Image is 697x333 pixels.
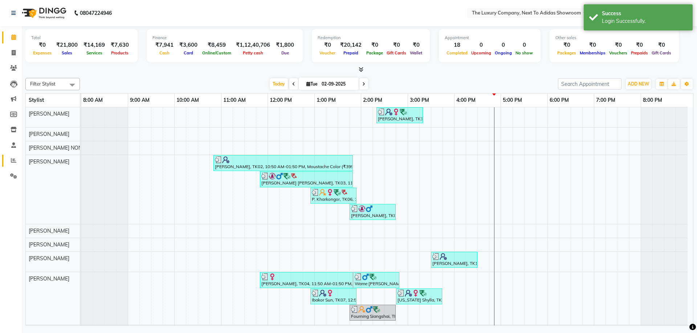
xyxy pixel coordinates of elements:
div: Finance [152,35,297,41]
span: Online/Custom [200,50,233,55]
span: [PERSON_NAME] [29,255,69,262]
a: 1:00 PM [315,95,338,105]
div: ₹1,12,40,706 [233,41,273,49]
span: Completed [445,50,469,55]
div: ₹7,941 [152,41,176,49]
div: ₹20,142 [337,41,364,49]
span: Expenses [31,50,53,55]
div: 0 [493,41,514,49]
span: [PERSON_NAME] [29,275,69,282]
span: Filter Stylist [30,81,56,87]
div: Wame [PERSON_NAME], TK10, 01:50 PM-02:50 PM, Men's Hair Cut With Wash (₹399) [354,273,399,287]
div: ₹7,630 [108,41,132,49]
span: ADD NEW [628,81,649,87]
span: Services [85,50,104,55]
span: Gift Cards [650,50,673,55]
a: 11:00 AM [221,95,248,105]
div: [PERSON_NAME], TK11, 02:20 PM-03:20 PM, MK Hair [MEDICAL_DATA] (₹4999) [377,108,422,122]
div: Login Successfully. [602,17,687,25]
a: 6:00 PM [548,95,571,105]
div: Total [31,35,132,41]
div: [PERSON_NAME], TK04, 11:50 AM-01:50 PM, Basic Facial (₹1299),Cafe Pedicure (₹999) [261,273,352,287]
div: [PERSON_NAME] [PERSON_NAME], TK03, 11:50 AM-01:50 PM, Men's Hair Cut (₹349),Men's Hair Color (₹1499) [261,172,352,186]
div: ₹0 [555,41,578,49]
span: [PERSON_NAME] [29,131,69,137]
span: Wallet [408,50,424,55]
div: Ibakor Sun, TK07, 12:55 PM-01:55 PM, Hair Cut With Wash (₹699) [311,290,356,303]
span: Package [364,50,385,55]
div: [PERSON_NAME], TK02, 10:50 AM-01:50 PM, Moustache Color (₹399),Shave (₹249),Men's Hair Color (₹1499) [214,156,352,170]
span: Sales [60,50,74,55]
span: [PERSON_NAME] [29,241,69,248]
a: 4:00 PM [455,95,477,105]
span: Card [182,50,195,55]
a: 5:00 PM [501,95,524,105]
span: Due [280,50,291,55]
span: Today [270,78,288,90]
img: logo [19,3,68,23]
div: Success [602,10,687,17]
span: [PERSON_NAME] [29,111,69,117]
span: Gift Cards [385,50,408,55]
div: [US_STATE] Shylla, TK13, 02:45 PM-03:45 PM, Wella SP Hair spa (₹2599) [397,290,441,303]
div: 18 [445,41,469,49]
b: 08047224946 [80,3,112,23]
div: 0 [514,41,535,49]
div: ₹1,800 [273,41,297,49]
div: ₹21,800 [53,41,81,49]
span: No show [514,50,535,55]
span: Vouchers [607,50,629,55]
span: Voucher [318,50,337,55]
div: ₹3,600 [176,41,200,49]
div: ₹0 [607,41,629,49]
div: ₹0 [318,41,337,49]
span: Ongoing [493,50,514,55]
div: [PERSON_NAME], TK14, 03:30 PM-04:30 PM, Gel Nail Polish (Hands) (₹749) [432,253,477,267]
span: [PERSON_NAME] [29,158,69,165]
span: Cash [158,50,171,55]
span: Products [109,50,130,55]
div: ₹0 [650,41,673,49]
span: Memberships [578,50,607,55]
div: ₹0 [629,41,650,49]
div: P. Kharkongor, TK06, 12:55 PM-01:55 PM, Men's Hair Cut With Wash (₹399) [311,189,356,203]
div: Appointment [445,35,535,41]
a: 12:00 PM [268,95,294,105]
div: [PERSON_NAME], TK01, 01:45 PM-02:45 PM, Men's Hair Cut With Wash (₹399) [350,205,395,219]
a: 9:00 AM [128,95,151,105]
button: ADD NEW [626,79,651,89]
span: Prepaid [342,50,360,55]
a: 7:00 PM [594,95,617,105]
div: ₹0 [364,41,385,49]
div: Fourning Siangshai, TK09, 01:45 PM-02:45 PM, Men's Hair Cut With Wash (₹399) [350,306,395,320]
div: ₹0 [31,41,53,49]
a: 3:00 PM [408,95,431,105]
span: Packages [555,50,578,55]
div: Redemption [318,35,424,41]
span: [PERSON_NAME] [29,228,69,234]
span: Stylist [29,97,44,103]
span: Tue [305,81,319,87]
span: Petty cash [241,50,265,55]
a: 8:00 AM [81,95,105,105]
div: Other sales [555,35,673,41]
input: Search Appointment [558,78,621,90]
span: Prepaids [629,50,650,55]
div: ₹0 [578,41,607,49]
div: ₹14,169 [81,41,108,49]
span: [PERSON_NAME] NONGRUM [29,145,97,151]
span: Upcoming [469,50,493,55]
div: ₹0 [385,41,408,49]
a: 10:00 AM [175,95,201,105]
div: ₹0 [408,41,424,49]
a: 2:00 PM [361,95,384,105]
a: 8:00 PM [641,95,664,105]
div: 0 [469,41,493,49]
input: 2025-09-02 [319,79,356,90]
div: ₹8,459 [200,41,233,49]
